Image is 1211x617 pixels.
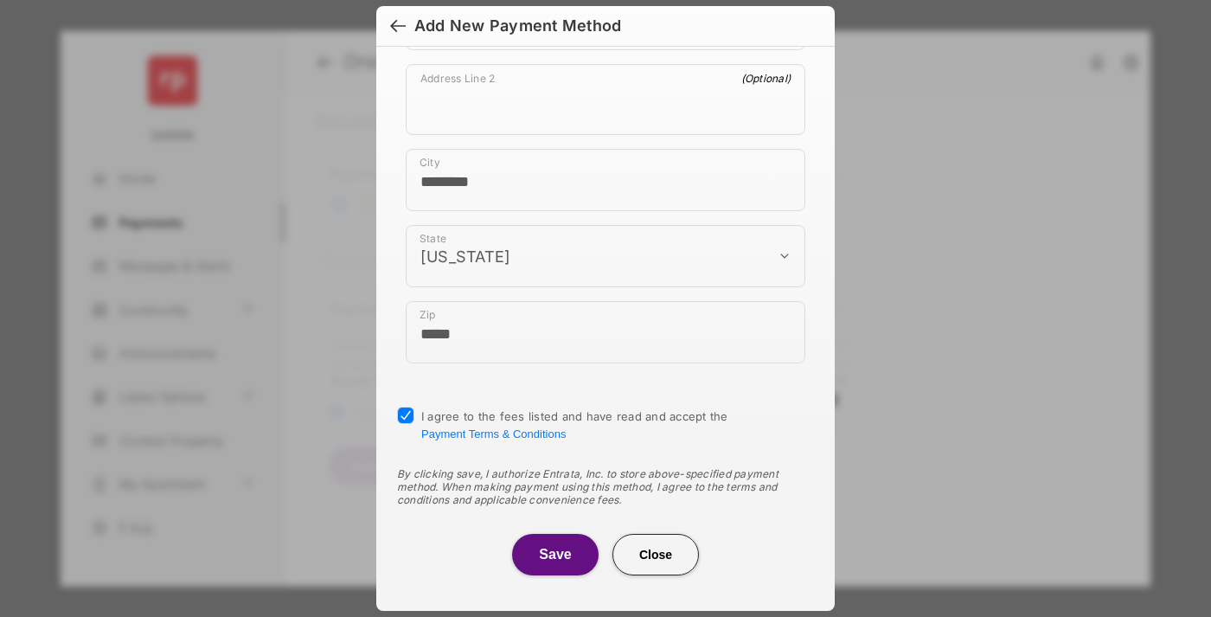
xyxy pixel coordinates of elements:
div: Add New Payment Method [414,16,621,35]
div: payment_method_screening[postal_addresses][addressLine2] [406,64,805,135]
div: payment_method_screening[postal_addresses][locality] [406,149,805,211]
div: payment_method_screening[postal_addresses][administrativeArea] [406,225,805,287]
div: payment_method_screening[postal_addresses][postalCode] [406,301,805,363]
button: Save [512,534,599,575]
button: Close [612,534,699,575]
button: I agree to the fees listed and have read and accept the [421,427,566,440]
span: I agree to the fees listed and have read and accept the [421,409,728,440]
div: By clicking save, I authorize Entrata, Inc. to store above-specified payment method. When making ... [397,467,814,506]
